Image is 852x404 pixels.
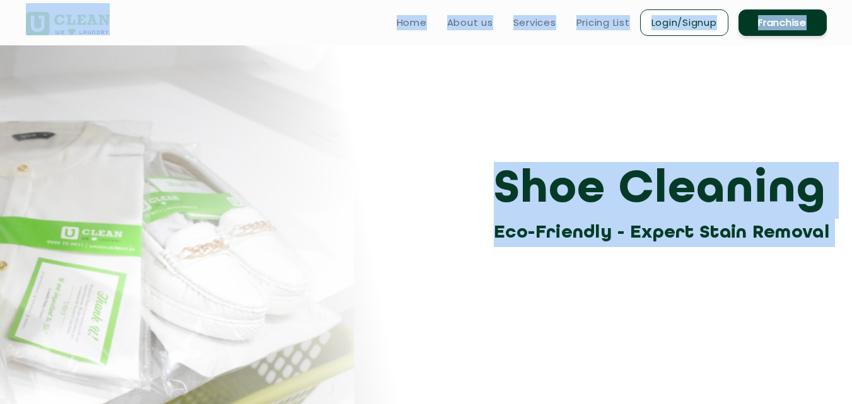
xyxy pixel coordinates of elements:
[494,162,836,219] h3: Shoe Cleaning
[447,15,493,30] a: About us
[738,9,827,36] a: Franchise
[494,219,836,247] h3: Eco-Friendly - Expert Stain Removal
[576,15,630,30] a: Pricing List
[513,15,556,30] a: Services
[640,9,728,36] a: Login/Signup
[26,12,110,35] img: UClean Laundry and Dry Cleaning
[397,15,427,30] a: Home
